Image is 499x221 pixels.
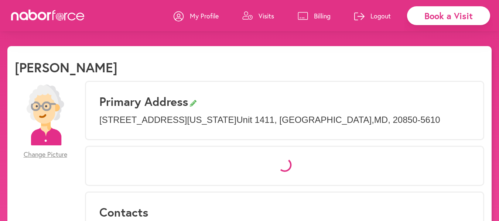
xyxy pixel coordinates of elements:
p: Logout [370,11,391,20]
a: My Profile [174,5,219,27]
a: Logout [354,5,391,27]
div: Book a Visit [407,6,490,25]
img: efc20bcf08b0dac87679abea64c1faab.png [15,84,76,145]
p: My Profile [190,11,219,20]
a: Billing [298,5,331,27]
span: Change Picture [24,151,67,159]
h3: Primary Address [99,94,470,108]
h1: [PERSON_NAME] [15,59,117,75]
p: Billing [314,11,331,20]
a: Visits [242,5,274,27]
h3: Contacts [99,205,470,219]
p: Visits [259,11,274,20]
p: [STREET_ADDRESS][US_STATE] Unit 1411 , [GEOGRAPHIC_DATA] , MD , 20850-5610 [99,115,470,125]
